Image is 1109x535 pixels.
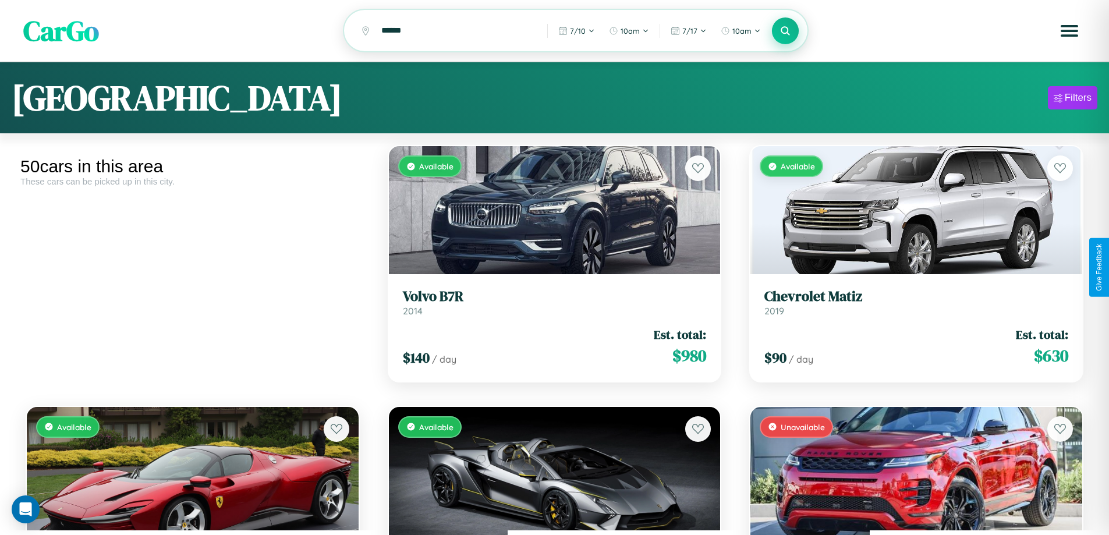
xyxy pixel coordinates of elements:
button: Filters [1048,86,1097,109]
h3: Volvo B7R [403,288,707,305]
span: 7 / 10 [570,26,586,36]
span: $ 140 [403,348,430,367]
span: Available [419,161,453,171]
span: 2019 [764,305,784,317]
span: / day [432,353,456,365]
span: Available [57,422,91,432]
span: $ 90 [764,348,786,367]
button: Open menu [1053,15,1086,47]
h3: Chevrolet Matiz [764,288,1068,305]
span: Est. total: [1016,326,1068,343]
span: 2014 [403,305,423,317]
div: These cars can be picked up in this city. [20,176,365,186]
h1: [GEOGRAPHIC_DATA] [12,74,342,122]
span: Available [419,422,453,432]
div: Give Feedback [1095,244,1103,291]
span: Available [781,161,815,171]
a: Chevrolet Matiz2019 [764,288,1068,317]
button: 7/10 [552,22,601,40]
span: $ 980 [672,344,706,367]
span: $ 630 [1034,344,1068,367]
button: 10am [603,22,655,40]
div: 50 cars in this area [20,157,365,176]
span: 10am [621,26,640,36]
span: 7 / 17 [682,26,697,36]
a: Volvo B7R2014 [403,288,707,317]
span: CarGo [23,12,99,50]
span: Unavailable [781,422,825,432]
div: Filters [1065,92,1092,104]
span: / day [789,353,813,365]
button: 10am [715,22,767,40]
button: 7/17 [665,22,713,40]
span: 10am [732,26,752,36]
div: Open Intercom Messenger [12,495,40,523]
span: Est. total: [654,326,706,343]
